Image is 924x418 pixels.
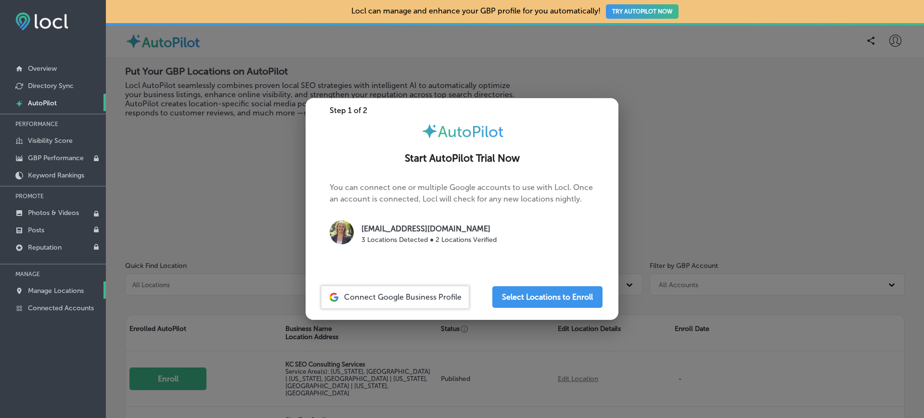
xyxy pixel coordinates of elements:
[28,99,57,107] p: AutoPilot
[28,226,44,234] p: Posts
[28,137,73,145] p: Visibility Score
[28,209,79,217] p: Photos & Videos
[306,106,618,115] div: Step 1 of 2
[317,152,607,165] h2: Start AutoPilot Trial Now
[421,123,438,139] img: autopilot-icon
[28,82,74,90] p: Directory Sync
[361,235,497,245] p: 3 Locations Detected ● 2 Locations Verified
[28,287,84,295] p: Manage Locations
[492,286,603,308] button: Select Locations to Enroll
[330,182,594,255] p: You can connect one or multiple Google accounts to use with Locl. Once an account is connected, L...
[344,292,462,302] span: Connect Google Business Profile
[28,154,84,162] p: GBP Performance
[438,123,503,141] span: AutoPilot
[28,64,57,73] p: Overview
[361,223,497,235] p: [EMAIL_ADDRESS][DOMAIN_NAME]
[15,13,68,30] img: fda3e92497d09a02dc62c9cd864e3231.png
[28,243,62,252] p: Reputation
[28,171,84,179] p: Keyword Rankings
[28,304,94,312] p: Connected Accounts
[606,4,679,19] button: TRY AUTOPILOT NOW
